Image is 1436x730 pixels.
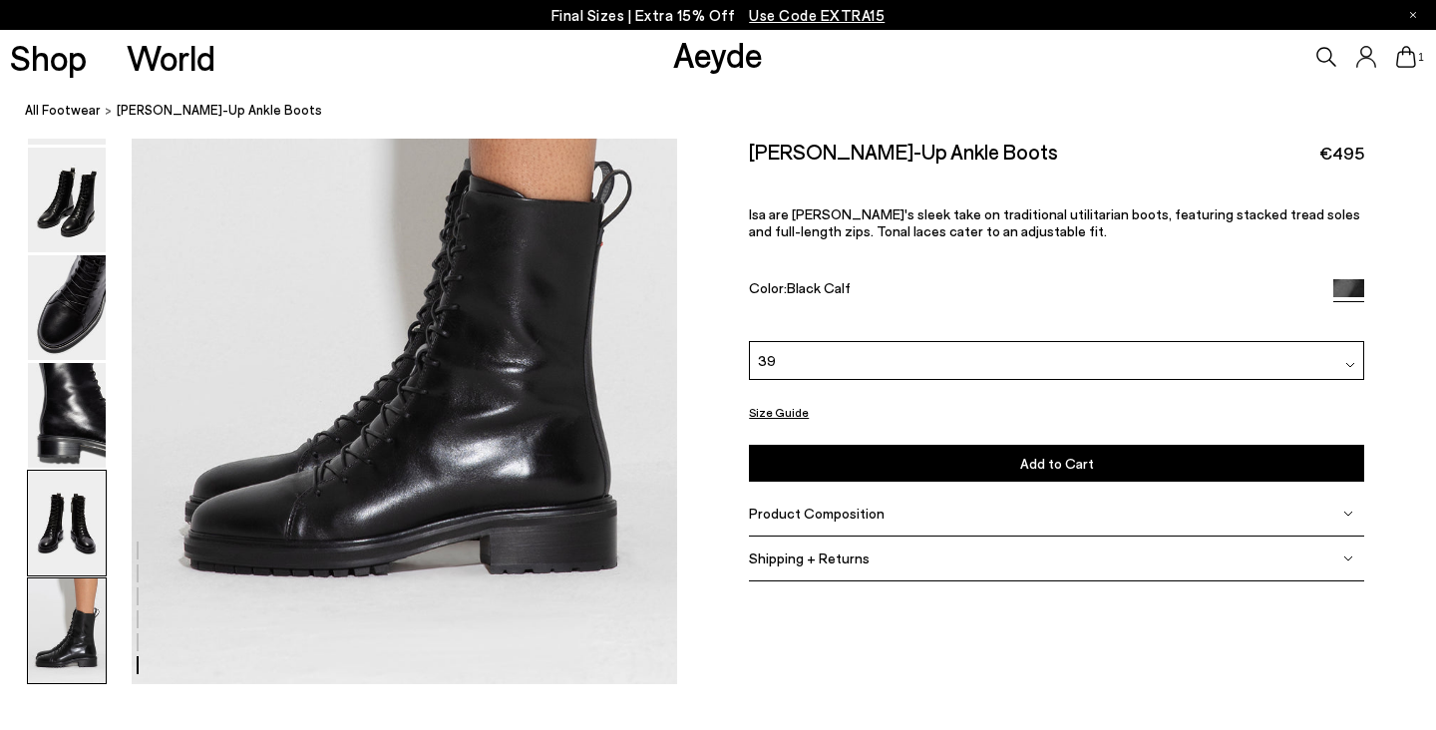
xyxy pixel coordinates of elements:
img: Isa Lace-Up Ankle Boots - Image 5 [28,471,106,575]
a: World [127,40,215,75]
a: All Footwear [25,100,101,121]
img: svg%3E [1345,360,1355,370]
img: svg%3E [1343,553,1353,563]
img: Isa Lace-Up Ankle Boots - Image 6 [28,578,106,683]
button: Size Guide [749,400,809,425]
h2: [PERSON_NAME]-Up Ankle Boots [749,139,1058,164]
span: €495 [1319,141,1364,166]
nav: breadcrumb [25,84,1436,139]
img: Isa Lace-Up Ankle Boots - Image 2 [28,148,106,252]
span: 1 [1416,52,1426,63]
span: 39 [758,350,776,371]
a: 1 [1396,46,1416,68]
span: Product Composition [749,505,885,522]
img: svg%3E [1343,509,1353,519]
span: Navigate to /collections/ss25-final-sizes [749,6,885,24]
button: Add to Cart [749,445,1364,482]
span: Black Calf [787,278,851,295]
p: Final Sizes | Extra 15% Off [551,3,886,28]
a: Aeyde [673,33,763,75]
span: Shipping + Returns [749,549,870,566]
img: Isa Lace-Up Ankle Boots - Image 3 [28,255,106,360]
a: Shop [10,40,87,75]
span: Add to Cart [1020,455,1094,472]
img: Isa Lace-Up Ankle Boots - Image 4 [28,363,106,468]
span: [PERSON_NAME]-Up Ankle Boots [117,100,322,121]
div: Color: [749,278,1313,301]
span: Isa are [PERSON_NAME]'s sleek take on traditional utilitarian boots, featuring stacked tread sole... [749,205,1360,239]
